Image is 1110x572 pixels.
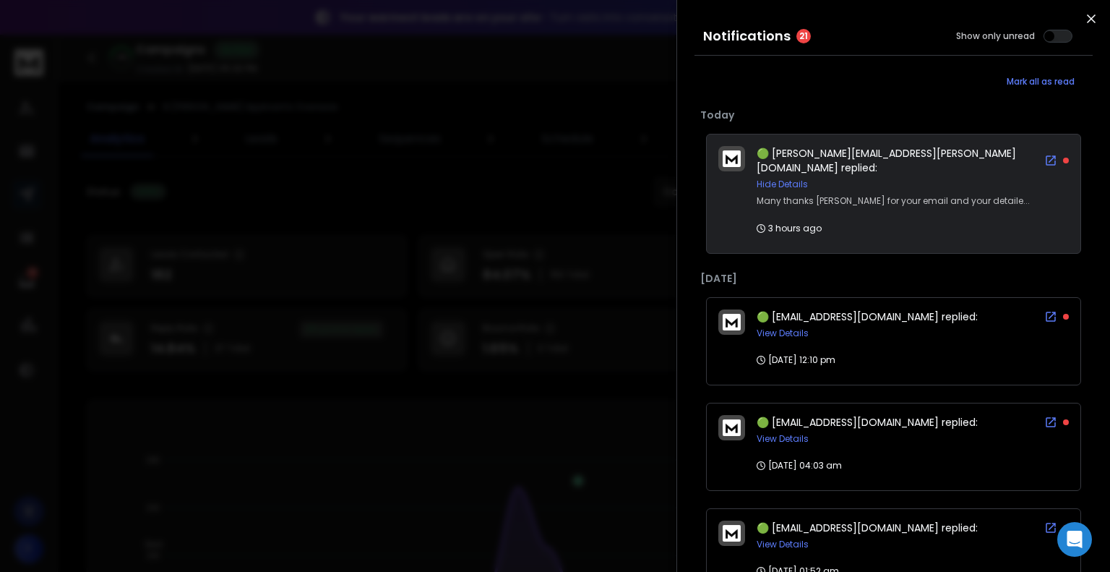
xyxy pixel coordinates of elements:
[723,150,741,167] img: logo
[757,354,835,366] p: [DATE] 12:10 pm
[757,310,978,324] span: 🟢 [EMAIL_ADDRESS][DOMAIN_NAME] replied:
[723,525,741,542] img: logo
[757,195,1030,207] div: Many thanks [PERSON_NAME] for your email and your detaile...
[757,223,822,234] p: 3 hours ago
[700,271,1087,286] p: [DATE]
[723,314,741,330] img: logo
[700,108,1087,122] p: Today
[989,67,1093,96] button: Mark all as read
[757,521,978,535] span: 🟢 [EMAIL_ADDRESS][DOMAIN_NAME] replied:
[723,419,741,436] img: logo
[1057,522,1092,557] div: Open Intercom Messenger
[757,460,842,471] p: [DATE] 04:03 am
[757,415,978,430] span: 🟢 [EMAIL_ADDRESS][DOMAIN_NAME] replied:
[757,433,809,445] button: View Details
[956,30,1035,42] label: Show only unread
[703,26,791,46] h3: Notifications
[757,539,809,550] button: View Details
[757,328,809,339] button: View Details
[1007,76,1075,87] span: Mark all as read
[796,29,811,43] span: 21
[757,146,1016,175] span: 🟢 [PERSON_NAME][EMAIL_ADDRESS][PERSON_NAME][DOMAIN_NAME] replied:
[757,179,808,190] button: Hide Details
